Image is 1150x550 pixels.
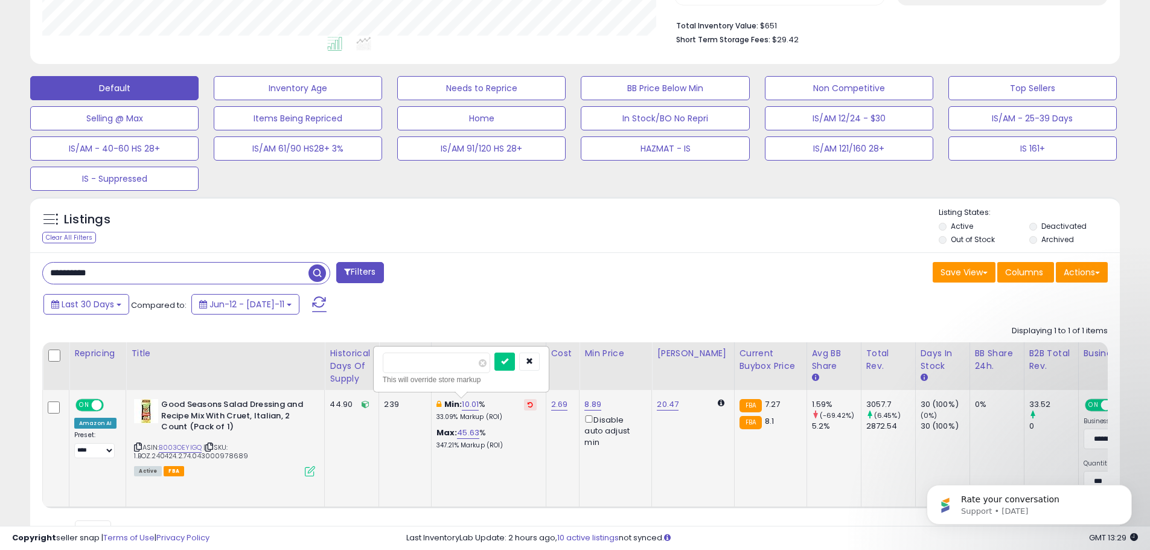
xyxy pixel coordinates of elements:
[951,221,973,231] label: Active
[134,399,158,423] img: 51VPY1s-z+L._SL40_.jpg
[457,427,479,439] a: 45.63
[551,398,568,411] a: 2.69
[1041,234,1074,245] label: Archived
[436,427,537,450] div: %
[812,421,861,432] div: 5.2%
[740,416,762,429] small: FBA
[657,398,679,411] a: 20.47
[436,399,537,421] div: %
[431,342,546,390] th: The percentage added to the cost of goods (COGS) that forms the calculator for Min & Max prices.
[134,466,162,476] span: All listings currently available for purchase on Amazon
[30,167,199,191] button: IS - Suppressed
[772,34,799,45] span: $29.42
[406,532,1138,544] div: Last InventoryLab Update: 2 hours ago, not synced.
[159,443,202,453] a: B003OEYIGQ
[921,421,970,432] div: 30 (100%)
[765,415,774,427] span: 8.1
[1029,399,1078,410] div: 33.52
[1012,325,1108,337] div: Displaying 1 to 1 of 1 items
[330,399,369,410] div: 44.90
[131,299,187,311] span: Compared to:
[397,76,566,100] button: Needs to Reprice
[161,399,308,436] b: Good Seasons Salad Dressing and Recipe Mix With Cruet, Italian, 2 Count (Pack of 1)
[909,459,1150,544] iframe: Intercom notifications message
[948,106,1117,130] button: IS/AM - 25-39 Days
[51,525,138,536] span: Show: entries
[43,294,129,315] button: Last 30 Days
[676,21,758,31] b: Total Inventory Value:
[30,136,199,161] button: IS/AM - 40-60 HS 28+
[77,400,92,411] span: ON
[740,399,762,412] small: FBA
[102,400,121,411] span: OFF
[103,532,155,543] a: Terms of Use
[812,373,819,383] small: Avg BB Share.
[462,398,479,411] a: 10.01
[191,294,299,315] button: Jun-12 - [DATE]-11
[948,136,1117,161] button: IS 161+
[74,431,117,458] div: Preset:
[30,106,199,130] button: Selling @ Max
[765,398,781,410] span: 7.27
[812,399,861,410] div: 1.59%
[74,418,117,429] div: Amazon AI
[939,207,1120,219] p: Listing States:
[384,399,421,410] div: 239
[820,411,854,420] small: (-69.42%)
[975,347,1019,373] div: BB Share 24h.
[812,347,856,373] div: Avg BB Share
[933,262,995,283] button: Save View
[134,443,248,461] span: | SKU: 1.BOZ.240424.2.74.043000978689
[164,466,184,476] span: FBA
[951,234,995,245] label: Out of Stock
[30,76,199,100] button: Default
[557,532,619,543] a: 10 active listings
[1029,421,1078,432] div: 0
[397,106,566,130] button: Home
[42,232,96,243] div: Clear All Filters
[866,421,915,432] div: 2872.54
[62,298,114,310] span: Last 30 Days
[74,347,121,360] div: Repricing
[131,347,319,360] div: Title
[436,413,537,421] p: 33.09% Markup (ROI)
[866,399,915,410] div: 3057.7
[156,532,209,543] a: Privacy Policy
[551,347,575,360] div: Cost
[397,136,566,161] button: IS/AM 91/120 HS 28+
[209,298,284,310] span: Jun-12 - [DATE]-11
[921,399,970,410] div: 30 (100%)
[214,136,382,161] button: IS/AM 61/90 HS28+ 3%
[765,76,933,100] button: Non Competitive
[581,106,749,130] button: In Stock/BO No Repri
[444,398,462,410] b: Min:
[12,532,209,544] div: seller snap | |
[64,211,110,228] h5: Listings
[676,34,770,45] b: Short Term Storage Fees:
[921,347,965,373] div: Days In Stock
[975,399,1015,410] div: 0%
[1005,266,1043,278] span: Columns
[1029,347,1073,373] div: B2B Total Rev.
[214,106,382,130] button: Items Being Repriced
[383,374,540,386] div: This will override store markup
[765,136,933,161] button: IS/AM 121/160 28+
[1041,221,1087,231] label: Deactivated
[921,411,938,420] small: (0%)
[1086,400,1101,411] span: ON
[584,398,601,411] a: 8.89
[948,76,1117,100] button: Top Sellers
[584,347,647,360] div: Min Price
[657,347,729,360] div: [PERSON_NAME]
[740,347,802,373] div: Current Buybox Price
[921,373,928,383] small: Days In Stock.
[866,347,910,373] div: Total Rev.
[134,399,315,475] div: ASIN:
[581,136,749,161] button: HAZMAT - IS
[874,411,901,420] small: (6.45%)
[436,427,458,438] b: Max:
